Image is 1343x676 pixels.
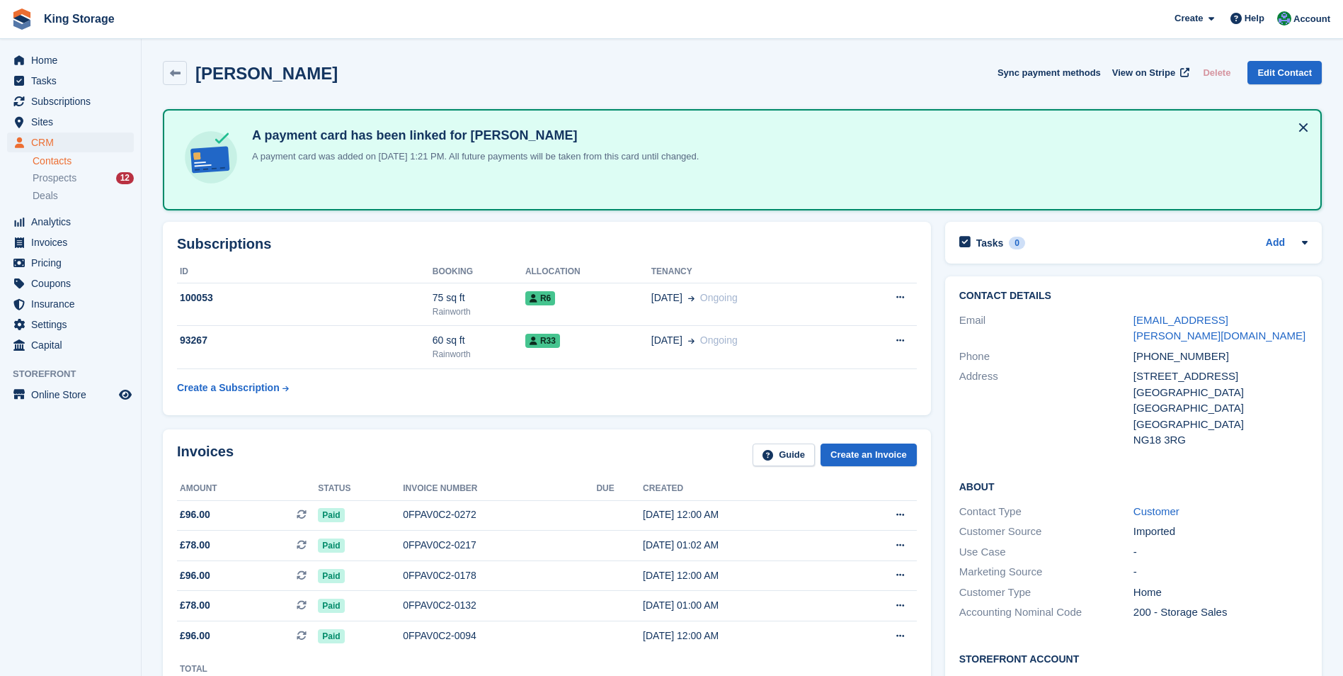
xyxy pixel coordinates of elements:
th: Booking [433,261,525,283]
h2: Invoices [177,444,234,467]
span: Subscriptions [31,91,116,111]
div: Home [1133,585,1308,601]
button: Delete [1197,61,1236,84]
a: menu [7,71,134,91]
span: Help [1245,11,1264,26]
div: [DATE] 01:02 AM [643,538,840,553]
div: Rainworth [433,348,525,361]
a: menu [7,274,134,293]
div: 0 [1009,237,1025,249]
a: menu [7,212,134,232]
span: Pricing [31,253,116,273]
th: Amount [177,478,318,500]
div: 60 sq ft [433,333,525,348]
a: menu [7,232,134,252]
div: [PHONE_NUMBER] [1133,349,1308,365]
span: Ongoing [700,334,738,346]
span: View on Stripe [1112,66,1175,80]
div: Total [180,663,216,675]
div: Contact Type [959,504,1133,520]
span: Prospects [33,171,76,185]
div: Imported [1133,524,1308,540]
a: menu [7,50,134,70]
a: Prospects 12 [33,171,134,186]
span: Paid [318,569,344,583]
div: [DATE] 01:00 AM [643,598,840,613]
div: [DATE] 12:00 AM [643,568,840,583]
h2: About [959,479,1308,493]
span: Create [1175,11,1203,26]
div: Customer Source [959,524,1133,540]
span: R6 [525,291,555,305]
div: [GEOGRAPHIC_DATA] [1133,385,1308,401]
span: £78.00 [180,538,210,553]
span: £96.00 [180,629,210,643]
img: stora-icon-8386f47178a22dfd0bd8f6a31ec36ba5ce8667c1dd55bd0f319d3a0aa187defe.svg [11,9,33,30]
span: Insurance [31,294,116,314]
div: [DATE] 12:00 AM [643,629,840,643]
span: Paid [318,539,344,553]
div: Marketing Source [959,564,1133,580]
span: R33 [525,334,560,348]
span: Paid [318,599,344,613]
div: NG18 3RG [1133,432,1308,449]
h2: Subscriptions [177,236,917,252]
div: 75 sq ft [433,291,525,305]
span: £78.00 [180,598,210,613]
h2: Storefront Account [959,651,1308,665]
div: 0FPAV0C2-0272 [403,507,596,522]
a: menu [7,133,134,152]
div: Accounting Nominal Code [959,604,1133,621]
a: View on Stripe [1107,61,1192,84]
img: card-linked-ebf98d0992dc2aeb22e95c0e3c79077019eb2392cfd83c6a337811c24bc77127.svg [181,128,241,187]
a: Preview store [117,386,134,403]
span: Coupons [31,274,116,293]
div: [DATE] 12:00 AM [643,507,840,522]
h2: [PERSON_NAME] [195,64,338,83]
p: A payment card was added on [DATE] 1:21 PM. All future payments will be taken from this card unti... [246,150,699,164]
a: menu [7,91,134,111]
div: - [1133,544,1308,560]
a: [EMAIL_ADDRESS][PERSON_NAME][DOMAIN_NAME] [1133,314,1305,342]
span: £96.00 [180,507,210,522]
span: Account [1293,12,1330,26]
a: Edit Contact [1247,61,1322,84]
a: Guide [753,444,815,467]
span: Deals [33,189,58,203]
a: menu [7,315,134,334]
th: Tenancy [651,261,849,283]
a: Customer [1133,505,1179,517]
div: [GEOGRAPHIC_DATA] [1133,417,1308,433]
span: Tasks [31,71,116,91]
a: Create an Invoice [821,444,917,467]
a: menu [7,335,134,355]
span: Paid [318,629,344,643]
span: £96.00 [180,568,210,583]
button: Sync payment methods [998,61,1101,84]
div: Email [959,312,1133,344]
th: Created [643,478,840,500]
a: menu [7,294,134,314]
div: [STREET_ADDRESS] [1133,368,1308,385]
div: 0FPAV0C2-0217 [403,538,596,553]
th: ID [177,261,433,283]
a: menu [7,253,134,273]
div: 0FPAV0C2-0132 [403,598,596,613]
span: [DATE] [651,333,682,348]
span: Sites [31,112,116,132]
span: Capital [31,335,116,355]
a: menu [7,385,134,405]
div: Rainworth [433,305,525,318]
a: Deals [33,188,134,203]
th: Invoice number [403,478,596,500]
div: Customer Type [959,585,1133,601]
div: [GEOGRAPHIC_DATA] [1133,400,1308,417]
a: menu [7,112,134,132]
th: Status [318,478,403,500]
span: Home [31,50,116,70]
span: Analytics [31,212,116,232]
h2: Contact Details [959,291,1308,302]
h2: Tasks [976,237,1004,249]
span: CRM [31,133,116,152]
div: 100053 [177,291,433,305]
